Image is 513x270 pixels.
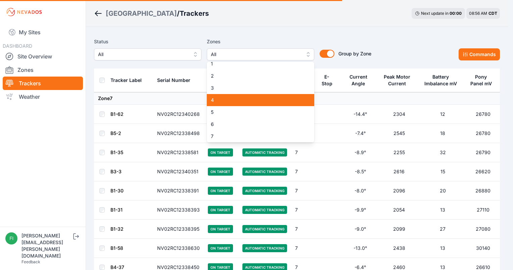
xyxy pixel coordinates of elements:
span: All [211,50,301,58]
span: 2 [211,73,302,79]
span: 6 [211,121,302,128]
span: 1 [211,60,302,67]
span: 5 [211,109,302,116]
span: 7 [211,133,302,140]
div: All [207,62,314,142]
span: 4 [211,97,302,103]
button: All [207,48,314,60]
span: 3 [211,85,302,91]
